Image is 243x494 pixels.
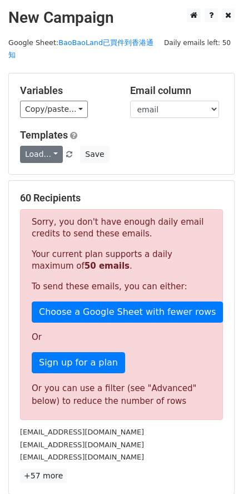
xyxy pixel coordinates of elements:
[32,352,125,373] a: Sign up for a plan
[20,428,144,436] small: [EMAIL_ADDRESS][DOMAIN_NAME]
[20,146,63,163] a: Load...
[20,469,67,483] a: +57 more
[20,192,223,204] h5: 60 Recipients
[20,101,88,118] a: Copy/paste...
[130,85,224,97] h5: Email column
[20,129,68,141] a: Templates
[160,37,235,49] span: Daily emails left: 50
[32,332,211,343] p: Or
[20,441,144,449] small: [EMAIL_ADDRESS][DOMAIN_NAME]
[187,441,243,494] iframe: Chat Widget
[20,453,144,461] small: [EMAIL_ADDRESS][DOMAIN_NAME]
[8,38,153,60] small: Google Sheet:
[85,261,130,271] strong: 50 emails
[8,38,153,60] a: BaoBaoLand已買件到香港通知
[160,38,235,47] a: Daily emails left: 50
[32,216,211,240] p: Sorry, you don't have enough daily email credits to send these emails.
[8,8,235,27] h2: New Campaign
[32,281,211,293] p: To send these emails, you can either:
[32,382,211,407] div: Or you can use a filter (see "Advanced" below) to reduce the number of rows
[32,302,223,323] a: Choose a Google Sheet with fewer rows
[20,85,113,97] h5: Variables
[32,249,211,272] p: Your current plan supports a daily maximum of .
